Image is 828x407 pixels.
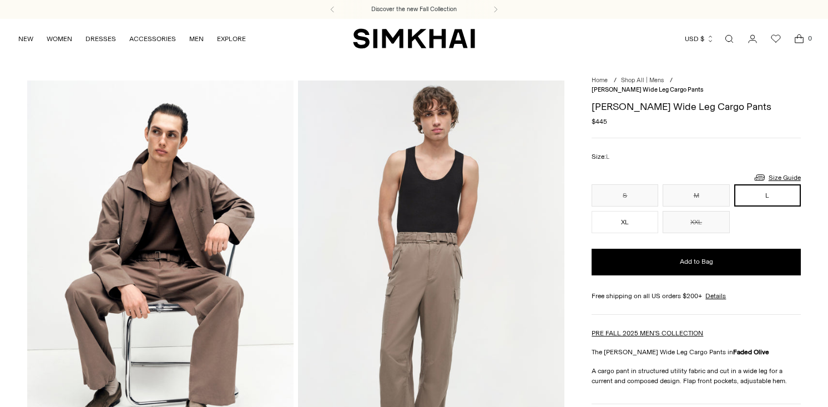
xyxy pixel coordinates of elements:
a: Open search modal [718,28,740,50]
div: Free shipping on all US orders $200+ [592,291,800,301]
a: Discover the new Fall Collection [371,5,457,14]
a: MEN [189,27,204,51]
p: A cargo pant in structured utility fabric and cut in a wide leg for a current and composed design... [592,366,800,386]
a: Open cart modal [788,28,810,50]
strong: Faded Olive [733,348,769,356]
a: ACCESSORIES [129,27,176,51]
h1: [PERSON_NAME] Wide Leg Cargo Pants [592,102,800,112]
nav: breadcrumbs [592,76,800,94]
div: / [614,76,617,86]
span: Add to Bag [680,257,713,267]
a: Shop All | Mens [621,77,664,84]
span: $445 [592,117,607,127]
button: USD $ [685,27,714,51]
div: / [670,76,673,86]
a: Wishlist [765,28,787,50]
a: NEW [18,27,33,51]
a: Home [592,77,608,84]
button: S [592,184,658,207]
button: XL [592,211,658,233]
button: L [734,184,801,207]
button: Add to Bag [592,249,800,275]
a: PRE FALL 2025 MEN'S COLLECTION [592,329,703,337]
span: [PERSON_NAME] Wide Leg Cargo Pants [592,86,703,93]
a: Details [705,291,726,301]
a: DRESSES [85,27,116,51]
a: EXPLORE [217,27,246,51]
button: M [663,184,729,207]
span: L [606,153,609,160]
span: 0 [805,33,815,43]
a: Go to the account page [741,28,764,50]
label: Size: [592,152,609,162]
button: XXL [663,211,729,233]
a: SIMKHAI [353,28,475,49]
a: WOMEN [47,27,72,51]
p: The [PERSON_NAME] Wide Leg Cargo Pants in [592,347,800,357]
a: Size Guide [753,170,801,184]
